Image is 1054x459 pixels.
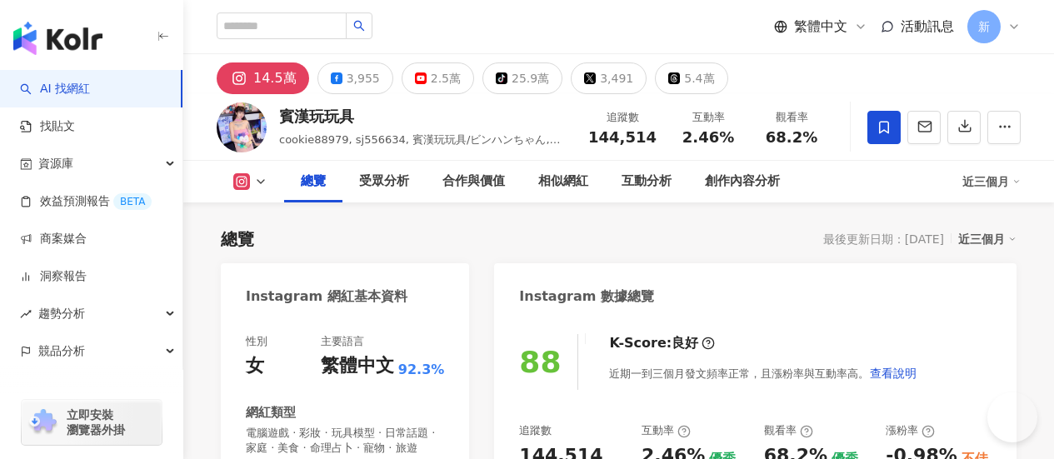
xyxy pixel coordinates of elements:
[684,67,714,90] div: 5.4萬
[431,67,461,90] div: 2.5萬
[359,172,409,192] div: 受眾分析
[760,109,823,126] div: 觀看率
[519,423,552,438] div: 追蹤數
[67,407,125,437] span: 立即安裝 瀏覽器外掛
[962,168,1021,195] div: 近三個月
[886,423,935,438] div: 漲粉率
[682,129,734,146] span: 2.46%
[766,129,817,146] span: 68.2%
[253,67,297,90] div: 14.5萬
[20,81,90,97] a: searchAI 找網紅
[823,232,944,246] div: 最後更新日期：[DATE]
[246,426,444,456] span: 電腦遊戲 · 彩妝 · 玩具模型 · 日常話題 · 家庭 · 美食 · 命理占卜 · 寵物 · 旅遊
[20,268,87,285] a: 洞察報告
[217,62,309,94] button: 14.5萬
[764,423,813,438] div: 觀看率
[987,392,1037,442] iframe: Help Scout Beacon - Open
[642,423,691,438] div: 互動率
[705,172,780,192] div: 創作內容分析
[353,20,365,32] span: search
[978,17,990,36] span: 新
[519,287,654,306] div: Instagram 數據總覽
[538,172,588,192] div: 相似網紅
[321,334,364,349] div: 主要語言
[519,345,561,379] div: 88
[677,109,740,126] div: 互動率
[794,17,847,36] span: 繁體中文
[347,67,380,90] div: 3,955
[482,62,562,94] button: 25.9萬
[588,128,657,146] span: 144,514
[609,334,715,352] div: K-Score :
[301,172,326,192] div: 總覽
[246,404,296,422] div: 網紅類型
[20,118,75,135] a: 找貼文
[958,228,1017,250] div: 近三個月
[246,287,407,306] div: Instagram 網紅基本資料
[22,400,162,445] a: chrome extension立即安裝 瀏覽器外掛
[38,295,85,332] span: 趨勢分析
[402,62,474,94] button: 2.5萬
[217,102,267,152] img: KOL Avatar
[442,172,505,192] div: 合作與價值
[20,193,152,210] a: 效益預測報告BETA
[622,172,672,192] div: 互動分析
[38,332,85,370] span: 競品分析
[20,308,32,320] span: rise
[279,133,561,162] span: cookie88979, sj556634, 賓漢玩玩具/ビンハンちゃん, 1JTQmmmWr7lGbmr
[398,361,445,379] span: 92.3%
[221,227,254,251] div: 總覽
[672,334,698,352] div: 良好
[901,18,954,34] span: 活動訊息
[321,353,394,379] div: 繁體中文
[571,62,647,94] button: 3,491
[20,231,87,247] a: 商案媒合
[600,67,633,90] div: 3,491
[512,67,549,90] div: 25.9萬
[13,22,102,55] img: logo
[38,145,73,182] span: 資源庫
[588,109,657,126] div: 追蹤數
[317,62,393,94] button: 3,955
[279,106,570,127] div: 賓漢玩玩具
[246,353,264,379] div: 女
[609,357,917,390] div: 近期一到三個月發文頻率正常，且漲粉率與互動率高。
[870,367,917,380] span: 查看說明
[246,334,267,349] div: 性別
[869,357,917,390] button: 查看說明
[27,409,59,436] img: chrome extension
[655,62,727,94] button: 5.4萬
